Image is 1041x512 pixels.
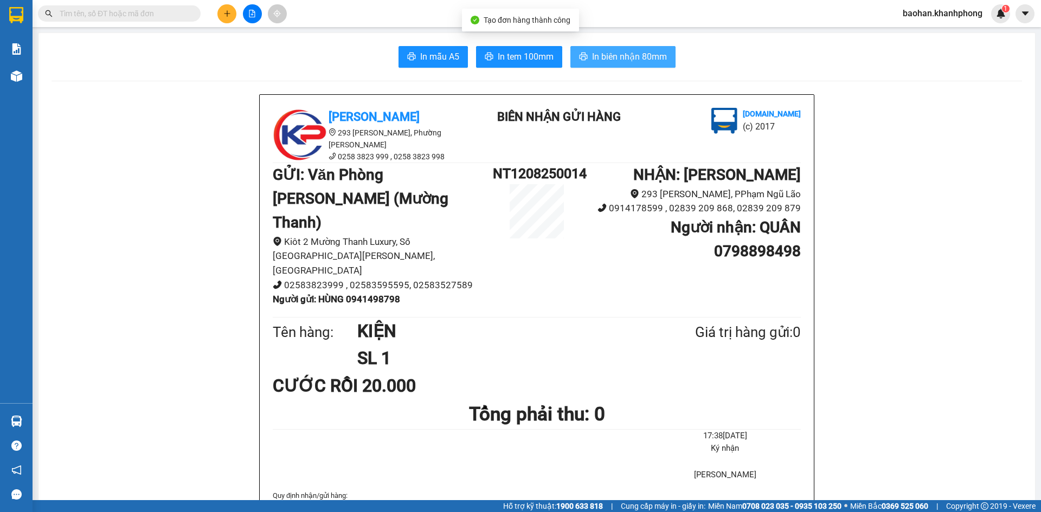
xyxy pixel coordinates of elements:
[243,4,262,23] button: file-add
[671,218,801,260] b: Người nhận : QUÂN 0798898498
[14,14,68,68] img: logo.jpg
[503,500,603,512] span: Hỗ trợ kỹ thuật:
[329,152,336,160] span: phone
[273,321,357,344] div: Tên hàng:
[711,108,737,134] img: logo.jpg
[581,201,801,216] li: 0914178599 , 02839 209 868, 02839 209 879
[650,469,801,482] li: [PERSON_NAME]
[844,504,847,508] span: ⚪️
[357,317,642,345] h1: KIỆN
[329,110,420,124] b: [PERSON_NAME]
[981,502,988,510] span: copyright
[650,430,801,443] li: 17:38[DATE]
[217,4,236,23] button: plus
[273,280,282,289] span: phone
[581,187,801,202] li: 293 [PERSON_NAME], PPhạm Ngũ Lão
[743,120,801,133] li: (c) 2017
[996,9,1006,18] img: icon-new-feature
[273,399,801,429] h1: Tổng phải thu: 0
[621,500,705,512] span: Cung cấp máy in - giấy in:
[611,500,613,512] span: |
[936,500,938,512] span: |
[708,500,841,512] span: Miền Nam
[1004,5,1007,12] span: 1
[60,8,188,20] input: Tìm tên, số ĐT hoặc mã đơn
[630,189,639,198] span: environment
[484,16,570,24] span: Tạo đơn hàng thành công
[273,278,493,293] li: 02583823999 , 02583595595, 02583527589
[273,127,468,151] li: 293 [PERSON_NAME], Phường [PERSON_NAME]
[420,50,459,63] span: In mẫu A5
[11,489,22,500] span: message
[45,10,53,17] span: search
[1016,4,1034,23] button: caret-down
[273,372,447,399] div: CƯỚC RỒI 20.000
[742,502,841,510] strong: 0708 023 035 - 0935 103 250
[399,46,468,68] button: printerIn mẫu A5
[493,163,581,184] h1: NT1208250014
[329,128,336,136] span: environment
[223,10,231,17] span: plus
[91,51,149,65] li: (c) 2017
[248,10,256,17] span: file-add
[118,14,144,40] img: logo.jpg
[642,321,801,344] div: Giá trị hàng gửi: 0
[357,345,642,372] h1: SL 1
[11,440,22,451] span: question-circle
[11,70,22,82] img: warehouse-icon
[273,151,468,163] li: 0258 3823 999 , 0258 3823 998
[273,294,400,304] b: Người gửi : HÙNG 0941498798
[476,46,562,68] button: printerIn tem 100mm
[11,465,22,475] span: notification
[273,237,282,246] span: environment
[882,502,928,510] strong: 0369 525 060
[650,442,801,455] li: Ký nhận
[597,203,607,212] span: phone
[11,43,22,55] img: solution-icon
[407,52,416,62] span: printer
[556,502,603,510] strong: 1900 633 818
[579,52,588,62] span: printer
[570,46,676,68] button: printerIn biên nhận 80mm
[273,108,327,162] img: logo.jpg
[14,70,61,121] b: [PERSON_NAME]
[91,41,149,50] b: [DOMAIN_NAME]
[1002,5,1010,12] sup: 1
[485,52,493,62] span: printer
[11,416,22,427] img: warehouse-icon
[498,50,554,63] span: In tem 100mm
[850,500,928,512] span: Miền Bắc
[70,16,104,86] b: BIÊN NHẬN GỬI HÀNG
[471,16,479,24] span: check-circle
[592,50,667,63] span: In biên nhận 80mm
[1020,9,1030,18] span: caret-down
[273,10,281,17] span: aim
[273,235,493,278] li: Kiôt 2 Mường Thanh Luxury, Số [GEOGRAPHIC_DATA][PERSON_NAME], [GEOGRAPHIC_DATA]
[273,166,448,231] b: GỬI : Văn Phòng [PERSON_NAME] (Mường Thanh)
[497,110,621,124] b: BIÊN NHẬN GỬI HÀNG
[633,166,801,184] b: NHẬN : [PERSON_NAME]
[743,109,801,118] b: [DOMAIN_NAME]
[268,4,287,23] button: aim
[9,7,23,23] img: logo-vxr
[894,7,991,20] span: baohan.khanhphong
